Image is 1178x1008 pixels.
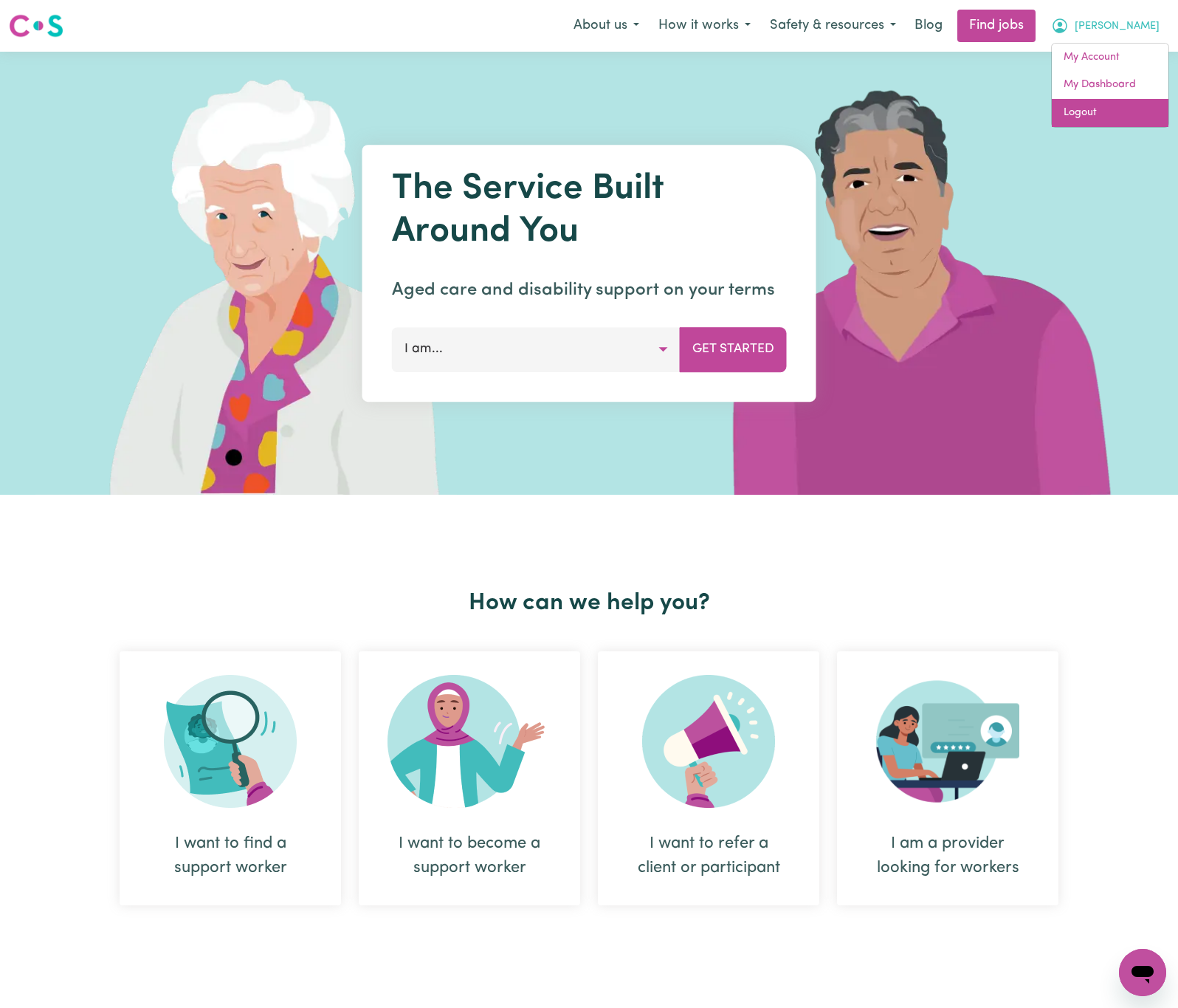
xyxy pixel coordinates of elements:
[837,651,1058,905] div: I am a provider looking for workers
[1052,71,1168,99] a: My Dashboard
[564,10,649,41] button: About us
[876,675,1019,808] img: Provider
[9,9,63,43] a: Careseekers logo
[392,168,787,253] h1: The Service Built Around You
[1052,44,1168,72] a: My Account
[872,832,1023,880] div: I am a provider looking for workers
[387,675,551,808] img: Become Worker
[760,10,906,41] button: Safety & resources
[394,832,545,880] div: I want to become a support worker
[111,589,1067,617] h2: How can we help you?
[392,277,787,304] p: Aged care and disability support on your terms
[642,675,775,808] img: Refer
[1119,949,1166,996] iframe: Button to launch messaging window
[1075,18,1160,35] span: [PERSON_NAME]
[164,675,297,808] img: Search
[633,832,784,880] div: I want to refer a client or participant
[680,327,787,371] button: Get Started
[155,832,306,880] div: I want to find a support worker
[1052,99,1168,127] a: Logout
[9,13,63,39] img: Careseekers logo
[1041,10,1169,41] button: My Account
[1051,43,1169,128] div: My Account
[906,10,951,42] a: Blog
[359,651,580,905] div: I want to become a support worker
[392,327,681,371] button: I am...
[598,651,819,905] div: I want to refer a client or participant
[120,651,341,905] div: I want to find a support worker
[649,10,760,41] button: How it works
[957,10,1036,42] a: Find jobs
